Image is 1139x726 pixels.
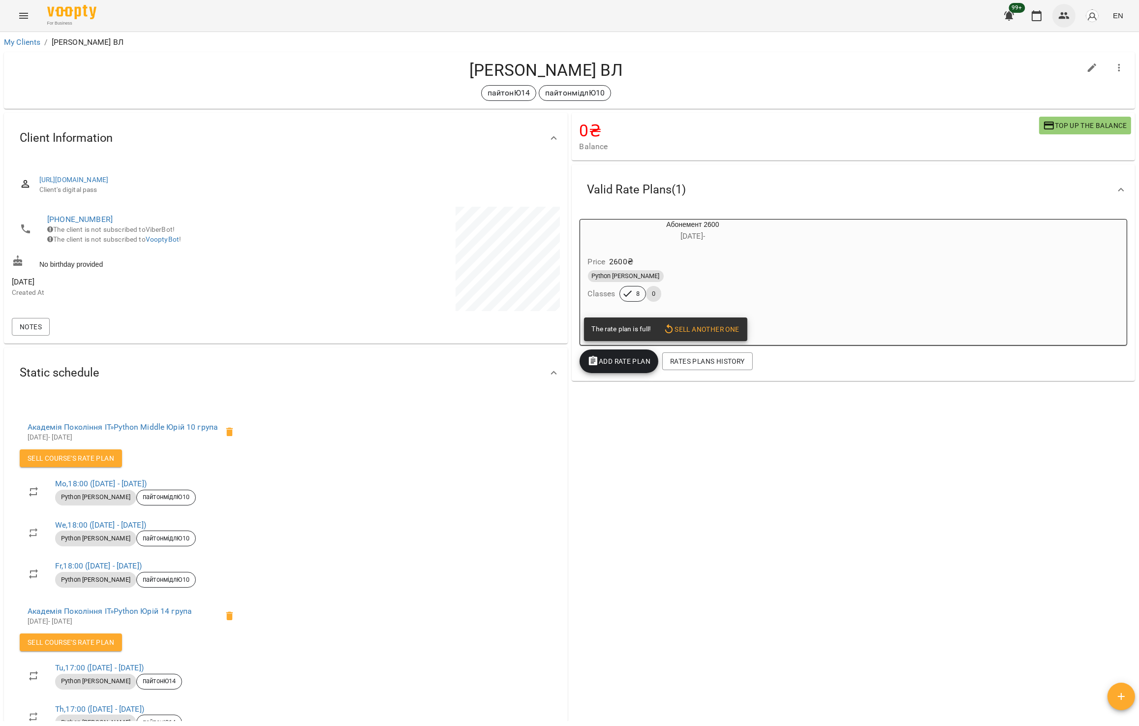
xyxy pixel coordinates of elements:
[1113,10,1123,21] span: EN
[28,636,114,648] span: Sell Course's Rate plan
[12,60,1080,80] h4: [PERSON_NAME] ВЛ
[1009,3,1025,13] span: 99+
[137,534,195,543] span: пайтонмідлЮ10
[137,493,195,502] span: пайтонмідлЮ10
[630,289,646,298] span: 8
[55,677,136,686] span: Python [PERSON_NAME]
[55,479,147,488] a: Mo,18:00 ([DATE] - [DATE])
[44,36,47,48] li: /
[146,235,179,243] a: VooptyBot
[12,276,284,288] span: [DATE]
[28,422,218,432] a: Академія Покоління ІТ»Python Middle Юрій 10 група
[659,320,743,338] button: Sell another one
[47,5,96,19] img: Voopty Logo
[580,220,806,314] button: Абонемент 2600[DATE]- Price2600₴Python [PERSON_NAME]Classes80
[588,287,616,301] h6: Classes
[39,176,109,184] a: [URL][DOMAIN_NAME]
[218,604,242,628] span: Delete the client from the group пайтонЮ14 of the course Python Юрій 14 група?
[662,352,752,370] button: Rates Plans History
[1109,6,1127,25] button: EN
[1039,117,1131,134] button: Top up the balance
[609,256,633,268] p: 2600 ₴
[55,534,136,543] span: Python [PERSON_NAME]
[55,520,146,530] a: We,18:00 ([DATE] - [DATE])
[47,225,175,233] span: The client is not subscribed to ViberBot!
[20,321,42,333] span: Notes
[136,490,196,505] div: пайтонмідлЮ10
[12,318,50,336] button: Notes
[137,575,195,584] span: пайтонмідлЮ10
[663,323,739,335] span: Sell another one
[55,704,144,714] a: Th,17:00 ([DATE] - [DATE])
[28,606,192,616] a: Академія Покоління ІТ»Python Юрій 14 група
[481,85,536,101] div: пайтонЮ14
[12,288,284,298] p: Created At
[20,365,99,380] span: Static schedule
[539,85,611,101] div: пайтонмідлЮ10
[588,255,606,269] h6: Price
[55,575,136,584] span: Python [PERSON_NAME]
[580,121,1040,141] h4: 0 ₴
[4,347,568,398] div: Static schedule
[47,20,96,27] span: For Business
[580,141,1040,153] span: Balance
[52,36,123,48] p: [PERSON_NAME] ВЛ
[592,320,651,338] div: The rate plan is full!
[55,493,136,502] span: Python [PERSON_NAME]
[218,420,242,444] span: Delete the client from the group пайтонмідлЮ10 of the course Python Middle Юрій 10 група?
[136,572,196,588] div: пайтонмідлЮ10
[20,449,122,467] button: Sell Course's Rate plan
[55,561,142,570] a: Fr,18:00 ([DATE] - [DATE])
[20,633,122,651] button: Sell Course's Rate plan
[137,677,182,686] span: пайтонЮ14
[28,452,114,464] span: Sell Course's Rate plan
[545,87,605,99] p: пайтонмідлЮ10
[588,272,664,281] span: Python [PERSON_NAME]
[670,355,744,367] span: Rates Plans History
[4,113,568,163] div: Client Information
[646,289,661,298] span: 0
[20,130,113,146] span: Client Information
[39,185,552,195] span: Client's digital pass
[136,531,196,546] div: пайтонмідлЮ10
[4,36,1135,48] nav: breadcrumb
[12,4,35,28] button: Menu
[1085,9,1099,23] img: avatar_s.png
[580,220,806,243] div: Абонемент 2600
[587,182,686,197] span: Valid Rate Plans ( 1 )
[10,253,286,271] div: No birthday provided
[680,231,705,241] span: [DATE] -
[1043,120,1127,131] span: Top up the balance
[47,215,113,224] a: [PHONE_NUMBER]
[28,433,218,442] p: [DATE] - [DATE]
[47,235,181,243] span: The client is not subscribed to !
[136,674,182,690] div: пайтонЮ14
[572,164,1136,215] div: Valid Rate Plans(1)
[28,617,218,627] p: [DATE] - [DATE]
[4,37,40,47] a: My Clients
[587,355,651,367] span: Add Rate plan
[488,87,530,99] p: пайтонЮ14
[580,349,659,373] button: Add Rate plan
[55,663,144,672] a: Tu,17:00 ([DATE] - [DATE])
